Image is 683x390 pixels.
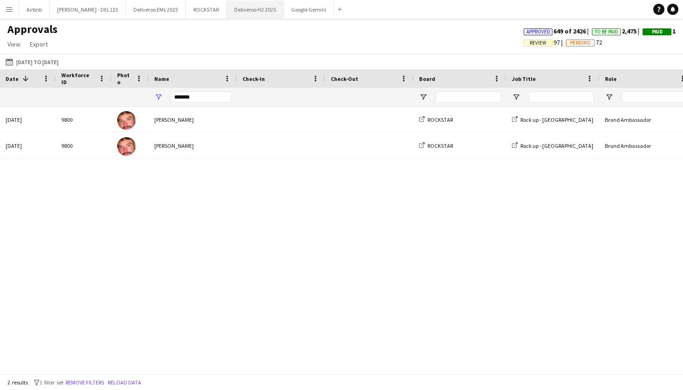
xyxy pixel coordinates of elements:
[243,75,265,82] span: Check-In
[149,133,237,159] div: [PERSON_NAME]
[512,75,536,82] span: Job Title
[26,38,52,50] a: Export
[520,142,593,149] span: Rock up - [GEOGRAPHIC_DATA]
[512,93,520,101] button: Open Filter Menu
[419,142,453,149] a: ROCKSTAR
[39,379,64,386] span: 1 filter set
[605,75,617,82] span: Role
[530,40,546,46] span: Review
[154,93,163,101] button: Open Filter Menu
[227,0,284,19] button: Deliveroo H2 2025
[6,75,19,82] span: Date
[56,133,112,159] div: 9800
[64,377,106,388] button: Remove filters
[436,92,501,103] input: Board Filter Input
[117,111,136,130] img: Freddie Paxton
[526,29,550,35] span: Approved
[106,377,143,388] button: Reload data
[605,93,613,101] button: Open Filter Menu
[566,38,602,46] span: 72
[427,142,453,149] span: ROCKSTAR
[4,38,24,50] a: View
[30,40,48,48] span: Export
[284,0,334,19] button: Google Gemini
[643,27,676,35] span: 1
[56,107,112,132] div: 9800
[419,75,435,82] span: Board
[529,92,594,103] input: Job Title Filter Input
[19,0,50,19] button: Airbnb
[419,116,453,123] a: ROCKSTAR
[126,0,186,19] button: Deliveroo EMs 2025
[524,27,592,35] span: 649 of 2426
[419,93,427,101] button: Open Filter Menu
[171,92,231,103] input: Name Filter Input
[331,75,358,82] span: Check-Out
[595,29,618,35] span: To Be Paid
[50,0,126,19] button: [PERSON_NAME] - DEL133
[154,75,169,82] span: Name
[186,0,227,19] button: ROCKSTAR
[117,137,136,156] img: Freddie Paxton
[149,107,237,132] div: [PERSON_NAME]
[117,72,132,86] span: Photo
[512,142,593,149] a: Rock up - [GEOGRAPHIC_DATA]
[570,40,591,46] span: Pending
[592,27,643,35] span: 2,475
[652,29,663,35] span: Paid
[512,116,593,123] a: Rock up - [GEOGRAPHIC_DATA]
[4,56,60,67] button: [DATE] to [DATE]
[7,40,20,48] span: View
[427,116,453,123] span: ROCKSTAR
[61,72,95,86] span: Workforce ID
[520,116,593,123] span: Rock up - [GEOGRAPHIC_DATA]
[524,38,566,46] span: 97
